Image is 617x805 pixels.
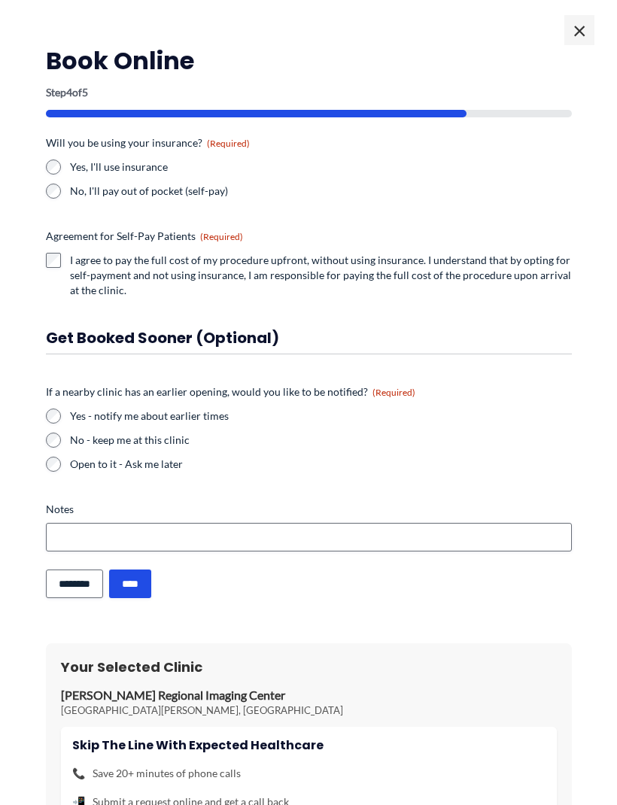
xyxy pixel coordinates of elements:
[70,457,572,472] label: Open to it - Ask me later
[70,184,303,199] label: No, I'll pay out of pocket (self-pay)
[72,764,85,783] span: 📞
[46,135,250,150] legend: Will you be using your insurance?
[46,45,572,77] h2: Book Online
[46,502,572,517] label: Notes
[70,409,572,424] label: Yes - notify me about earlier times
[207,138,250,149] span: (Required)
[372,387,415,398] span: (Required)
[61,688,557,703] p: [PERSON_NAME] Regional Imaging Center
[46,229,243,244] legend: Agreement for Self-Pay Patients
[61,703,557,717] p: [GEOGRAPHIC_DATA][PERSON_NAME], [GEOGRAPHIC_DATA]
[46,328,572,348] h3: Get booked sooner (optional)
[82,86,88,99] span: 5
[46,87,572,98] p: Step of
[70,253,572,298] label: I agree to pay the full cost of my procedure upfront, without using insurance. I understand that ...
[46,384,415,399] legend: If a nearby clinic has an earlier opening, would you like to be notified?
[72,738,546,752] h4: Skip the line with Expected Healthcare
[70,159,303,175] label: Yes, I'll use insurance
[66,86,72,99] span: 4
[72,764,546,783] li: Save 20+ minutes of phone calls
[70,433,572,448] label: No - keep me at this clinic
[564,15,594,45] span: ×
[200,231,243,242] span: (Required)
[61,658,557,676] h3: Your Selected Clinic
